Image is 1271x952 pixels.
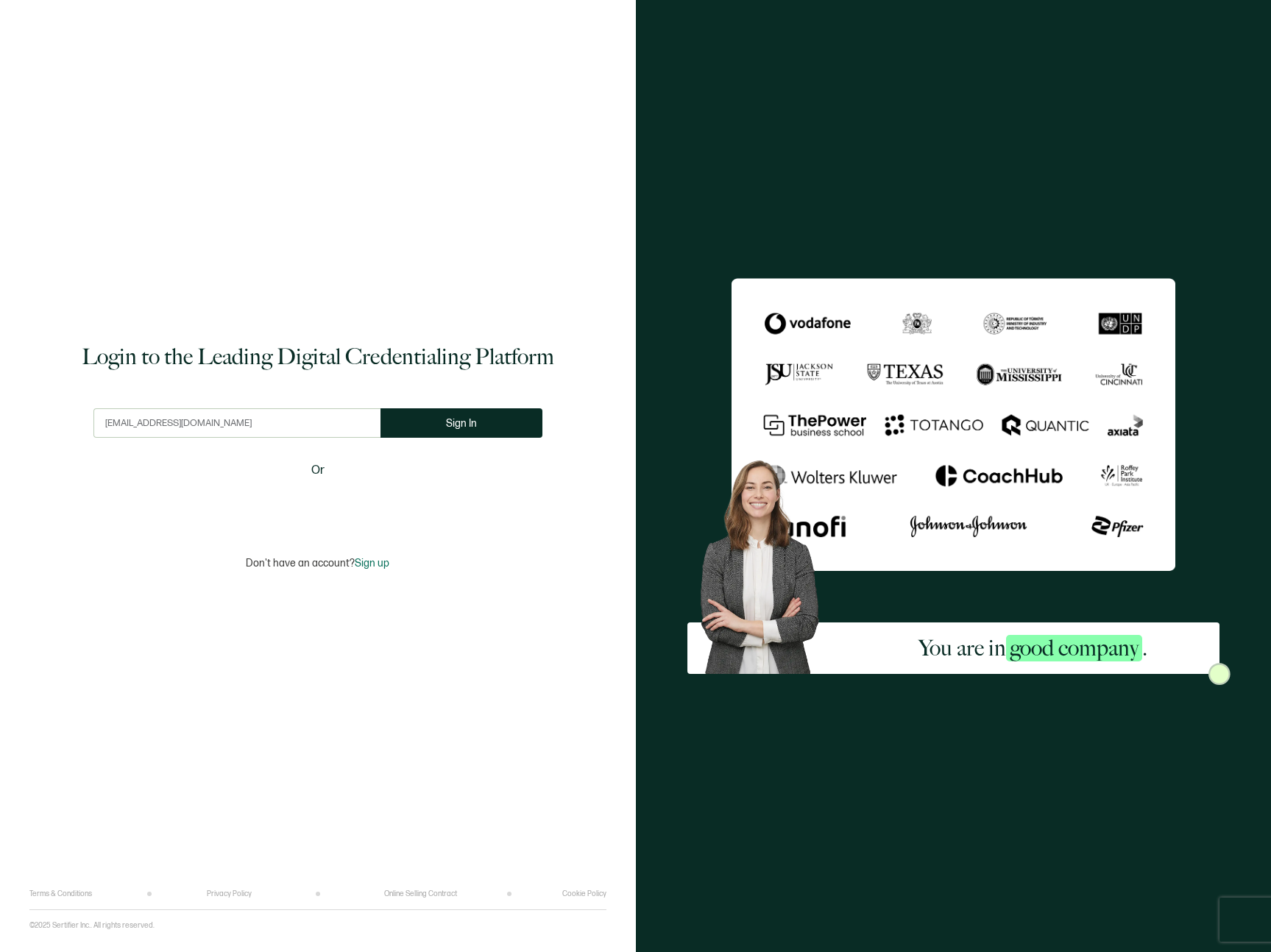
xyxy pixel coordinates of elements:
button: Sign In [380,408,542,438]
a: Cookie Policy [562,889,606,898]
img: Sertifier Login - You are in <span class="strong-h">good company</span>. [732,278,1175,570]
span: good company [1006,635,1142,661]
input: Enter your work email address [93,408,380,438]
a: Privacy Policy [207,889,252,898]
p: ©2025 Sertifier Inc.. All rights reserved. [29,921,155,930]
iframe: Sign in with Google Button [226,489,410,522]
p: Don't have an account? [246,557,389,569]
h1: Login to the Leading Digital Credentialing Platform [82,342,554,372]
span: Sign In [446,418,477,429]
span: Sign up [355,557,389,569]
h2: You are in . [918,633,1147,663]
a: Terms & Conditions [29,889,92,898]
a: Online Selling Contract [384,889,457,898]
img: Sertifier Login - You are in <span class="strong-h">good company</span>. Hero [687,450,847,674]
img: Sertifier Login [1208,663,1231,685]
span: Or [311,461,325,480]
